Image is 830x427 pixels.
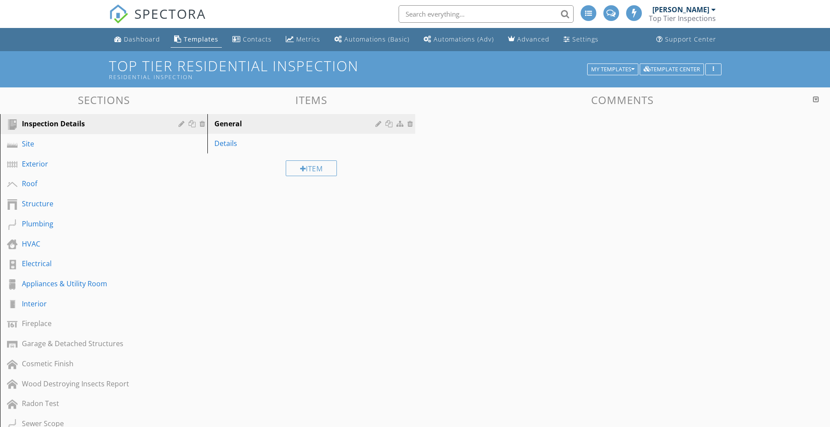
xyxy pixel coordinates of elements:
[22,299,166,309] div: Interior
[644,66,700,73] div: Template Center
[214,118,378,129] div: General
[344,35,410,43] div: Automations (Basic)
[109,12,206,30] a: SPECTORA
[109,4,128,24] img: The Best Home Inspection Software - Spectora
[243,35,272,43] div: Contacts
[22,118,166,129] div: Inspection Details
[282,31,324,48] a: Metrics
[420,94,825,106] h3: Comments
[22,159,166,169] div: Exterior
[587,63,638,76] button: My Templates
[109,58,721,80] h1: Top Tier Residential Inspection
[207,94,415,106] h3: Items
[184,35,218,43] div: Templates
[22,338,166,349] div: Garage & Detached Structures
[331,31,413,48] a: Automations (Basic)
[134,4,206,23] span: SPECTORA
[22,219,166,229] div: Plumbing
[22,378,166,389] div: Wood Destroying Insects Report
[22,178,166,189] div: Roof
[640,63,704,76] button: Template Center
[109,73,590,80] div: Residential Inspection
[214,138,378,149] div: Details
[124,35,160,43] div: Dashboard
[665,35,716,43] div: Support Center
[22,239,166,249] div: HVAC
[640,65,704,73] a: Template Center
[22,318,166,329] div: Fireplace
[111,31,164,48] a: Dashboard
[399,5,574,23] input: Search everything...
[22,139,166,149] div: Site
[229,31,275,48] a: Contacts
[652,5,709,14] div: [PERSON_NAME]
[420,31,497,48] a: Automations (Advanced)
[653,31,720,48] a: Support Center
[649,14,716,23] div: Top Tier Inspections
[296,35,320,43] div: Metrics
[591,66,634,73] div: My Templates
[22,358,166,369] div: Cosmetic Finish
[517,35,550,43] div: Advanced
[171,31,222,48] a: Templates
[560,31,602,48] a: Settings
[286,160,337,176] div: Item
[572,35,599,43] div: Settings
[22,398,166,409] div: Radon Test
[434,35,494,43] div: Automations (Adv)
[504,31,553,48] a: Advanced
[22,278,166,289] div: Appliances & Utility Room
[22,258,166,269] div: Electrical
[22,198,166,209] div: Structure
